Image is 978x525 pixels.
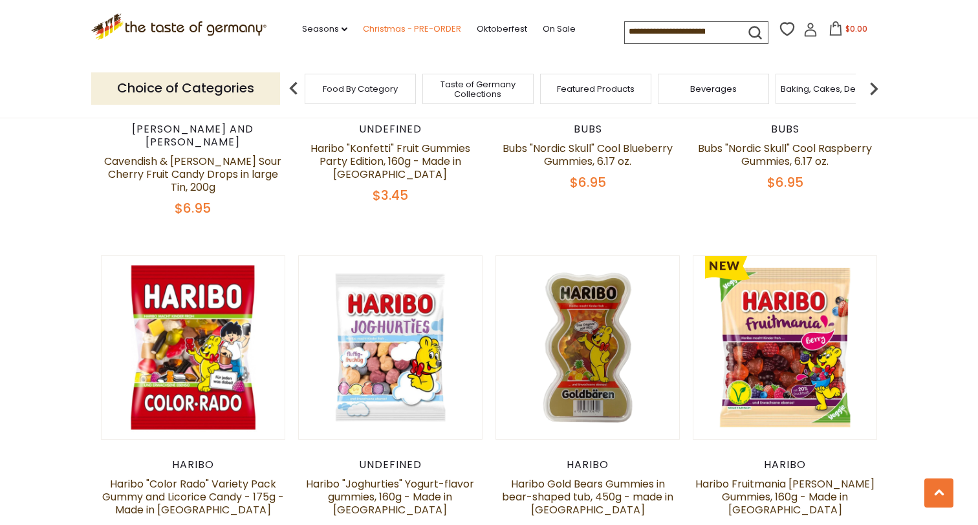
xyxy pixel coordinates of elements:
[373,186,408,204] span: $3.45
[323,84,398,94] a: Food By Category
[861,76,887,102] img: next arrow
[104,154,281,195] a: Cavendish & [PERSON_NAME] Sour Cherry Fruit Candy Drops in large Tin, 200g
[693,123,877,136] div: Bubs
[767,173,803,191] span: $6.95
[820,21,875,41] button: $0.00
[302,22,347,36] a: Seasons
[426,80,530,99] a: Taste of Germany Collections
[101,123,285,149] div: [PERSON_NAME] and [PERSON_NAME]
[175,199,211,217] span: $6.95
[690,84,737,94] a: Beverages
[298,458,483,471] div: undefined
[698,141,872,169] a: Bubs "Nordic Skull" Cool Raspberry Gummies, 6.17 oz.
[102,256,285,439] img: Haribo "Color Rado" Variety Pack Gummy and Licorice Candy - 175g - Made in Germany
[693,256,876,439] img: Haribo Fruitmania Berry Gummies, 160g - Made in Germany
[101,458,285,471] div: Haribo
[102,477,284,517] a: Haribo "Color Rado" Variety Pack Gummy and Licorice Candy - 175g - Made in [GEOGRAPHIC_DATA]
[477,22,527,36] a: Oktoberfest
[496,256,679,439] img: Haribo Gold Bears Gummies in bear-shaped tub, 450g - made in Germany
[503,141,673,169] a: Bubs "Nordic Skull" Cool Blueberry Gummies, 6.17 oz.
[363,22,461,36] a: Christmas - PRE-ORDER
[695,477,875,517] a: Haribo Fruitmania [PERSON_NAME] Gummies, 160g - Made in [GEOGRAPHIC_DATA]
[298,123,483,136] div: undefined
[299,256,482,439] img: Haribo "Joghurties" Yogurt-flavor gummies, 160g - Made in Germany
[570,173,606,191] span: $6.95
[845,23,867,34] span: $0.00
[557,84,635,94] a: Featured Products
[495,123,680,136] div: Bubs
[781,84,881,94] a: Baking, Cakes, Desserts
[543,22,576,36] a: On Sale
[693,458,877,471] div: Haribo
[281,76,307,102] img: previous arrow
[306,477,474,517] a: Haribo "Joghurties" Yogurt-flavor gummies, 160g - Made in [GEOGRAPHIC_DATA]
[502,477,673,517] a: Haribo Gold Bears Gummies in bear-shaped tub, 450g - made in [GEOGRAPHIC_DATA]
[495,458,680,471] div: Haribo
[310,141,470,182] a: Haribo "Konfetti" Fruit Gummies Party Edition, 160g - Made in [GEOGRAPHIC_DATA]
[91,72,280,104] p: Choice of Categories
